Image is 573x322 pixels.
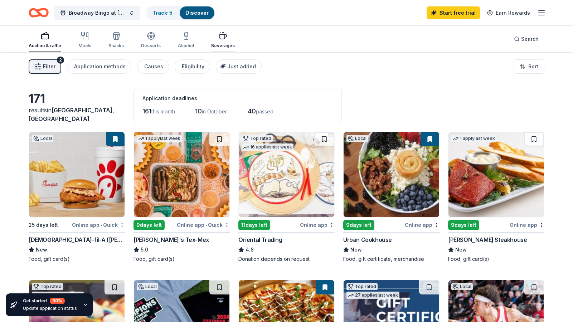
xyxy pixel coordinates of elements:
[242,135,273,142] div: Top rated
[101,222,102,228] span: •
[67,59,131,74] button: Application methods
[343,235,392,244] div: Urban Cookhouse
[427,6,480,19] a: Start free trial
[43,62,55,71] span: Filter
[36,245,47,254] span: New
[137,283,158,290] div: Local
[137,59,169,74] button: Causes
[343,220,374,230] div: 9 days left
[74,62,126,71] div: Application methods
[216,59,262,74] button: Just added
[448,132,544,217] img: Image for Perry's Steakhouse
[137,135,182,142] div: 1 apply last week
[242,143,293,151] div: 16 applies last week
[108,43,124,49] div: Snacks
[238,132,335,263] a: Image for Oriental TradingTop rated16 applieslast week11days leftOnline appOriental Trading4.8Don...
[343,132,440,263] a: Image for Urban CookhouseLocal9days leftOnline appUrban CookhouseNewFood, gift certificate, merch...
[142,107,151,115] span: 161
[448,235,527,244] div: [PERSON_NAME] Steakhouse
[144,62,163,71] div: Causes
[246,245,254,254] span: 4.8
[510,220,544,229] div: Online app
[227,63,256,69] span: Just added
[238,235,282,244] div: Oriental Trading
[29,106,125,123] div: results
[29,221,58,229] div: 25 days left
[211,29,235,52] button: Beverages
[238,220,270,230] div: 11 days left
[451,135,496,142] div: 1 apply last week
[29,132,125,263] a: Image for Chick-fil-A (Hoover)Local25 days leftOnline app•Quick[DEMOGRAPHIC_DATA]-fil-A ([PERSON_...
[256,108,273,114] span: passed
[29,92,125,106] div: 171
[29,255,125,263] div: Food, gift card(s)
[346,292,399,299] div: 27 applies last week
[202,108,227,114] span: in October
[448,255,544,263] div: Food, gift card(s)
[78,29,91,52] button: Meals
[69,9,126,17] span: Broadway Bingo at [GEOGRAPHIC_DATA][US_STATE]
[346,283,378,290] div: Top rated
[23,298,77,304] div: Get started
[23,306,77,311] div: Update application status
[528,62,538,71] span: Sort
[346,135,368,142] div: Local
[514,59,544,74] button: Sort
[142,94,333,103] div: Application deadlines
[72,220,125,229] div: Online app Quick
[29,132,125,217] img: Image for Chick-fil-A (Hoover)
[178,29,194,52] button: Alcohol
[211,43,235,49] div: Beverages
[29,59,61,74] button: Filter2
[185,10,209,16] a: Discover
[248,107,256,115] span: 40
[483,6,534,19] a: Earn Rewards
[177,220,230,229] div: Online app Quick
[405,220,440,229] div: Online app
[133,255,230,263] div: Food, gift card(s)
[152,10,173,16] a: Track· 5
[141,43,161,49] div: Desserts
[32,283,63,290] div: Top rated
[455,245,467,254] span: New
[182,62,204,71] div: Eligibility
[350,245,362,254] span: New
[29,4,49,21] a: Home
[178,43,194,49] div: Alcohol
[238,255,335,263] div: Donation depends on request
[32,135,53,142] div: Local
[133,220,165,230] div: 9 days left
[146,6,215,20] button: Track· 5Discover
[175,59,210,74] button: Eligibility
[134,132,229,217] img: Image for Chuy's Tex-Mex
[133,235,209,244] div: [PERSON_NAME]'s Tex-Mex
[448,220,479,230] div: 9 days left
[57,57,64,64] div: 2
[195,107,202,115] span: 10
[78,43,91,49] div: Meals
[344,132,439,217] img: Image for Urban Cookhouse
[151,108,175,114] span: this month
[521,35,539,43] span: Search
[54,6,140,20] button: Broadway Bingo at [GEOGRAPHIC_DATA][US_STATE]
[108,29,124,52] button: Snacks
[29,29,61,52] button: Auction & raffle
[448,132,544,263] a: Image for Perry's Steakhouse1 applylast week9days leftOnline app[PERSON_NAME] SteakhouseNewFood, ...
[205,222,207,228] span: •
[141,29,161,52] button: Desserts
[141,245,148,254] span: 5.0
[451,283,473,290] div: Local
[239,132,334,217] img: Image for Oriental Trading
[50,298,65,304] div: 80 %
[29,107,114,122] span: [GEOGRAPHIC_DATA], [GEOGRAPHIC_DATA]
[300,220,335,229] div: Online app
[343,255,440,263] div: Food, gift certificate, merchandise
[508,32,544,46] button: Search
[29,43,61,49] div: Auction & raffle
[29,107,114,122] span: in
[133,132,230,263] a: Image for Chuy's Tex-Mex1 applylast week9days leftOnline app•Quick[PERSON_NAME]'s Tex-Mex5.0Food,...
[29,235,125,244] div: [DEMOGRAPHIC_DATA]-fil-A ([PERSON_NAME])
